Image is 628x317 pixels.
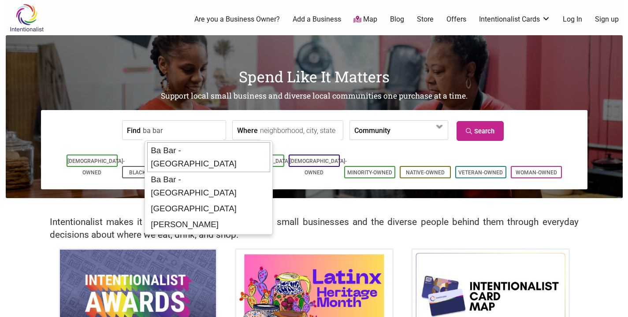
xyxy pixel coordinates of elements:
h1: Spend Like It Matters [6,66,623,87]
a: Sign up [595,15,619,24]
div: Ba Bar - [GEOGRAPHIC_DATA] [148,172,270,201]
a: Veteran-Owned [458,170,503,176]
input: neighborhood, city, state [260,121,341,140]
a: Offers [446,15,466,24]
a: Blog [390,15,404,24]
a: Native-Owned [406,170,445,176]
a: Log In [563,15,582,24]
a: Add a Business [293,15,341,24]
h2: Support local small business and diverse local communities one purchase at a time. [6,91,623,102]
a: Minority-Owned [347,170,392,176]
a: Intentionalist Cards [479,15,550,24]
a: Store [417,15,434,24]
h2: Intentionalist makes it easy to find and support local small businesses and the diverse people be... [50,216,579,241]
label: Where [237,121,258,140]
a: Black-Owned [129,170,166,176]
a: Map [353,15,377,25]
a: Woman-Owned [516,170,557,176]
input: a business, product, service [143,121,223,140]
a: [DEMOGRAPHIC_DATA]-Owned [290,158,347,176]
a: Search [457,121,504,141]
label: Community [354,121,390,140]
a: Are you a Business Owner? [194,15,280,24]
div: [GEOGRAPHIC_DATA] [148,201,270,217]
label: Find [127,121,141,140]
div: Ba Bar - [GEOGRAPHIC_DATA] [147,142,270,172]
img: Intentionalist [6,4,48,32]
a: [DEMOGRAPHIC_DATA]-Owned [67,158,125,176]
div: [PERSON_NAME] [148,217,270,232]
